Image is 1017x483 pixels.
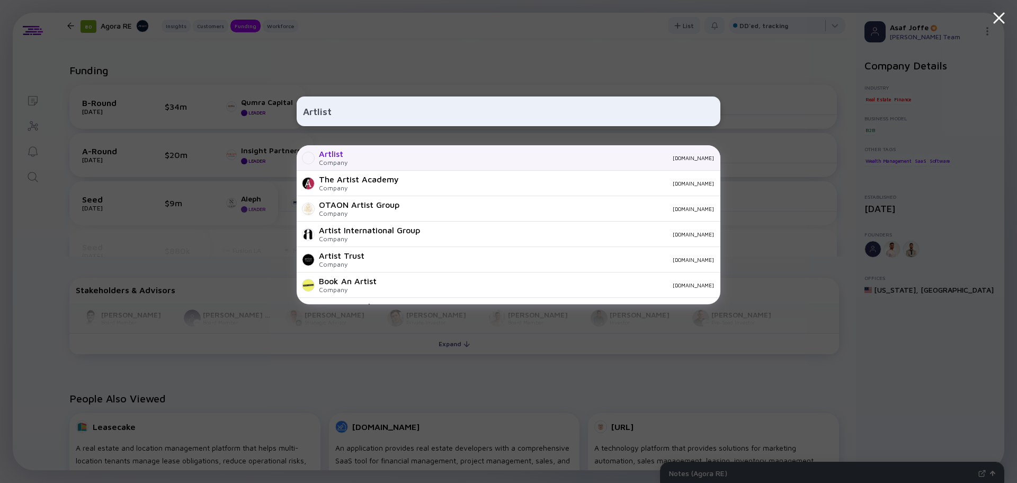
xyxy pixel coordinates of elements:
div: Artist Trust [319,251,364,260]
div: Company [319,235,420,243]
div: Artist International Group [319,225,420,235]
div: Book An Artist [319,276,377,286]
div: The Artist Academy [319,174,399,184]
div: [DOMAIN_NAME] [373,257,714,263]
div: Company [319,286,377,294]
div: Company [319,184,399,192]
div: [DOMAIN_NAME] [429,231,714,238]
div: Artlist [319,149,347,159]
input: Search Company or Investor... [303,102,714,121]
div: [DOMAIN_NAME] [356,155,714,161]
div: [DOMAIN_NAME] [407,180,714,187]
div: Company [319,260,364,268]
div: Company [319,209,399,217]
div: [DOMAIN_NAME] [385,282,714,288]
div: Company [319,159,347,166]
div: Artist Growth [319,302,373,311]
div: OTAON Artist Group [319,200,399,209]
div: [DOMAIN_NAME] [408,206,714,212]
